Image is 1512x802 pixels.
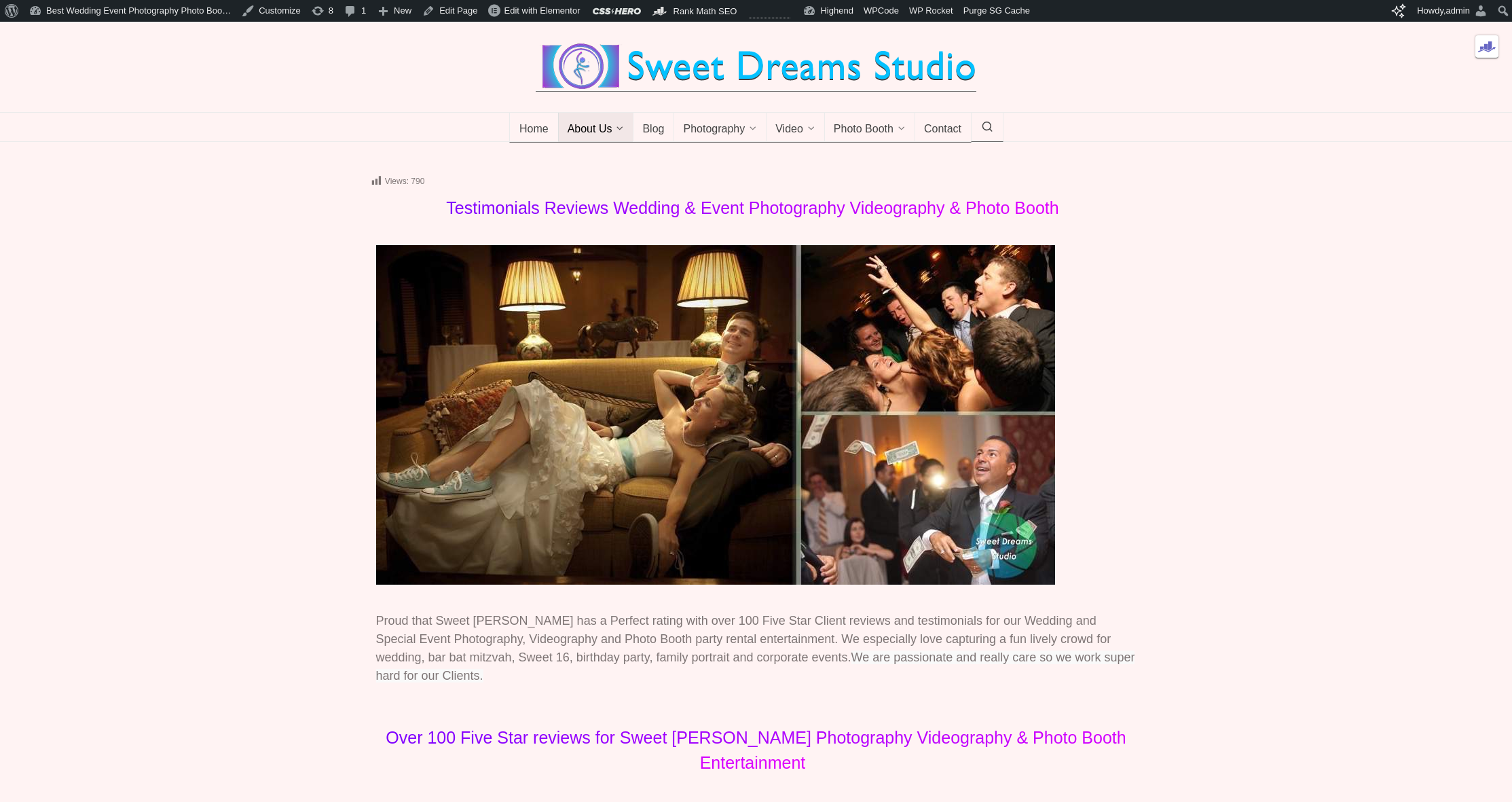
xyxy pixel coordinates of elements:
img: wedding bar bat mitzvah party photographer NJ NYC [376,245,1055,585]
span: About Us [568,123,612,136]
span: Photography [683,123,745,136]
span: Views: [385,177,409,186]
span: Rank Math SEO [674,6,737,16]
span: Home [519,123,549,136]
a: Home [509,113,559,143]
span: Video [775,123,803,136]
span: We are passionate and really care so we work super hard for our Clients. [376,651,1135,682]
a: Blog [633,113,674,143]
p: Proud that Sweet [PERSON_NAME] has a Perfect rating with over 100 Five Star Client reviews and te... [376,612,1137,685]
span: Over 100 Five Star reviews for Sweet [PERSON_NAME] Photography Videography & Photo Booth Entertai... [386,728,1126,772]
span: Testimonials Reviews Wedding & Event Photography Videography & Photo Booth [446,198,1058,217]
span: Photo Booth [834,123,893,136]
span: Blog [642,123,664,136]
a: Photography [674,113,767,143]
a: Video [766,113,825,143]
img: Best Wedding Event Photography Photo Booth Videography NJ NY [536,42,976,91]
a: Contact [915,113,972,143]
a: About Us [558,113,634,143]
span: 790 [411,177,424,186]
span: Contact [924,123,961,136]
a: Photo Booth [824,113,915,143]
span: Edit with Elementor [504,5,580,16]
span: admin [1446,5,1470,16]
